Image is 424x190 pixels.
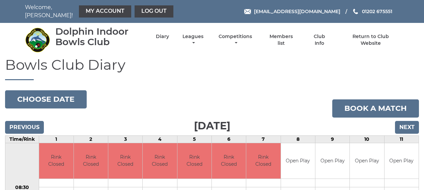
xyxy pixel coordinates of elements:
[5,121,44,134] input: Previous
[246,143,280,179] td: Rink Closed
[246,136,281,143] td: 7
[352,8,392,15] a: Phone us 01202 675551
[74,136,108,143] td: 2
[342,33,399,46] a: Return to Club Website
[350,136,384,143] td: 10
[25,3,175,20] nav: Welcome, [PERSON_NAME]!
[217,33,254,46] a: Competitions
[177,143,211,179] td: Rink Closed
[108,143,142,179] td: Rink Closed
[244,9,251,14] img: Email
[265,33,296,46] a: Members list
[244,8,340,15] a: Email [EMAIL_ADDRESS][DOMAIN_NAME]
[5,90,87,108] button: Choose date
[143,136,177,143] td: 4
[211,136,246,143] td: 6
[332,99,419,118] a: Book a match
[384,136,419,143] td: 11
[25,27,50,53] img: Dolphin Indoor Bowls Club
[156,33,169,40] a: Diary
[350,143,384,179] td: Open Play
[281,136,315,143] td: 8
[39,136,74,143] td: 1
[385,143,419,179] td: Open Play
[362,8,392,14] span: 01202 675551
[135,5,173,18] a: Log out
[5,136,39,143] td: Time/Rink
[395,121,419,134] input: Next
[315,143,349,179] td: Open Play
[74,143,108,179] td: Rink Closed
[177,136,211,143] td: 5
[212,143,246,179] td: Rink Closed
[309,33,331,46] a: Club Info
[39,143,73,179] td: Rink Closed
[181,33,205,46] a: Leagues
[5,57,419,80] h1: Bowls Club Diary
[353,9,358,14] img: Phone us
[143,143,177,179] td: Rink Closed
[55,26,144,47] div: Dolphin Indoor Bowls Club
[79,5,131,18] a: My Account
[281,143,315,179] td: Open Play
[108,136,142,143] td: 3
[315,136,349,143] td: 9
[254,8,340,14] span: [EMAIL_ADDRESS][DOMAIN_NAME]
